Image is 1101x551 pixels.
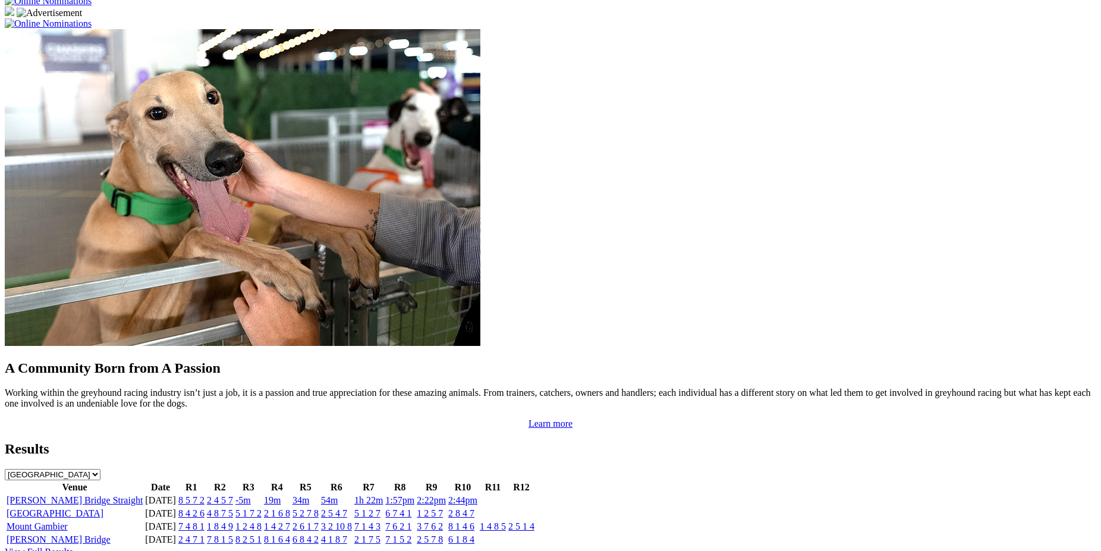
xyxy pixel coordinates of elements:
[479,481,507,493] th: R11
[508,521,534,531] a: 2 5 1 4
[5,441,1096,457] h2: Results
[264,534,290,544] a: 8 1 6 4
[178,534,205,544] a: 2 4 7 1
[417,508,443,518] a: 1 2 5 7
[529,418,572,429] a: Learn more
[178,508,205,518] a: 8 4 2 6
[178,481,205,493] th: R1
[264,495,281,505] a: 19m
[292,495,309,505] a: 34m
[448,481,478,493] th: R10
[5,388,1096,409] p: Working within the greyhound racing industry isn’t just a job, it is a passion and true appreciat...
[354,508,380,518] a: 5 1 2 7
[17,8,82,18] img: Advertisement
[178,495,205,505] a: 8 5 7 2
[7,495,143,505] a: [PERSON_NAME] Bridge Straight
[385,534,411,544] a: 7 1 5 2
[321,521,352,531] a: 3 2 10 8
[354,481,383,493] th: R7
[144,481,177,493] th: Date
[264,508,290,518] a: 2 1 6 8
[235,508,262,518] a: 5 1 7 2
[480,521,506,531] a: 1 4 8 5
[5,360,1096,376] h2: A Community Born from A Passion
[508,481,535,493] th: R12
[144,521,177,533] td: [DATE]
[385,521,411,531] a: 7 6 2 1
[235,495,251,505] a: -5m
[416,481,446,493] th: R9
[7,534,111,544] a: [PERSON_NAME] Bridge
[5,7,14,16] img: 15187_Greyhounds_GreysPlayCentral_Resize_SA_WebsiteBanner_300x115_2025.jpg
[292,508,319,518] a: 5 2 7 8
[320,481,353,493] th: R6
[354,521,380,531] a: 7 1 4 3
[292,481,319,493] th: R5
[207,521,233,531] a: 1 8 4 9
[207,508,233,518] a: 4 8 7 5
[6,481,143,493] th: Venue
[417,495,446,505] a: 2:22pm
[144,495,177,506] td: [DATE]
[292,521,319,531] a: 2 6 1 7
[5,29,480,346] img: Westy_Cropped.jpg
[235,534,262,544] a: 8 2 5 1
[321,534,347,544] a: 4 1 8 7
[385,495,414,505] a: 1:57pm
[264,521,290,531] a: 1 4 2 7
[235,521,262,531] a: 1 2 4 8
[354,534,380,544] a: 2 1 7 5
[5,18,92,29] img: Online Nominations
[321,495,338,505] a: 54m
[178,521,205,531] a: 7 4 8 1
[417,521,443,531] a: 3 7 6 2
[207,495,233,505] a: 2 4 5 7
[417,534,443,544] a: 2 5 7 8
[235,481,262,493] th: R3
[206,481,234,493] th: R2
[144,534,177,546] td: [DATE]
[385,481,415,493] th: R8
[207,534,233,544] a: 7 8 1 5
[144,508,177,519] td: [DATE]
[448,495,477,505] a: 2:44pm
[292,534,319,544] a: 6 8 4 2
[7,521,68,531] a: Mount Gambier
[385,508,411,518] a: 6 7 4 1
[448,534,474,544] a: 6 1 8 4
[321,508,347,518] a: 2 5 4 7
[354,495,383,505] a: 1h 22m
[448,521,474,531] a: 8 1 4 6
[263,481,291,493] th: R4
[7,508,103,518] a: [GEOGRAPHIC_DATA]
[448,508,474,518] a: 2 8 4 7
